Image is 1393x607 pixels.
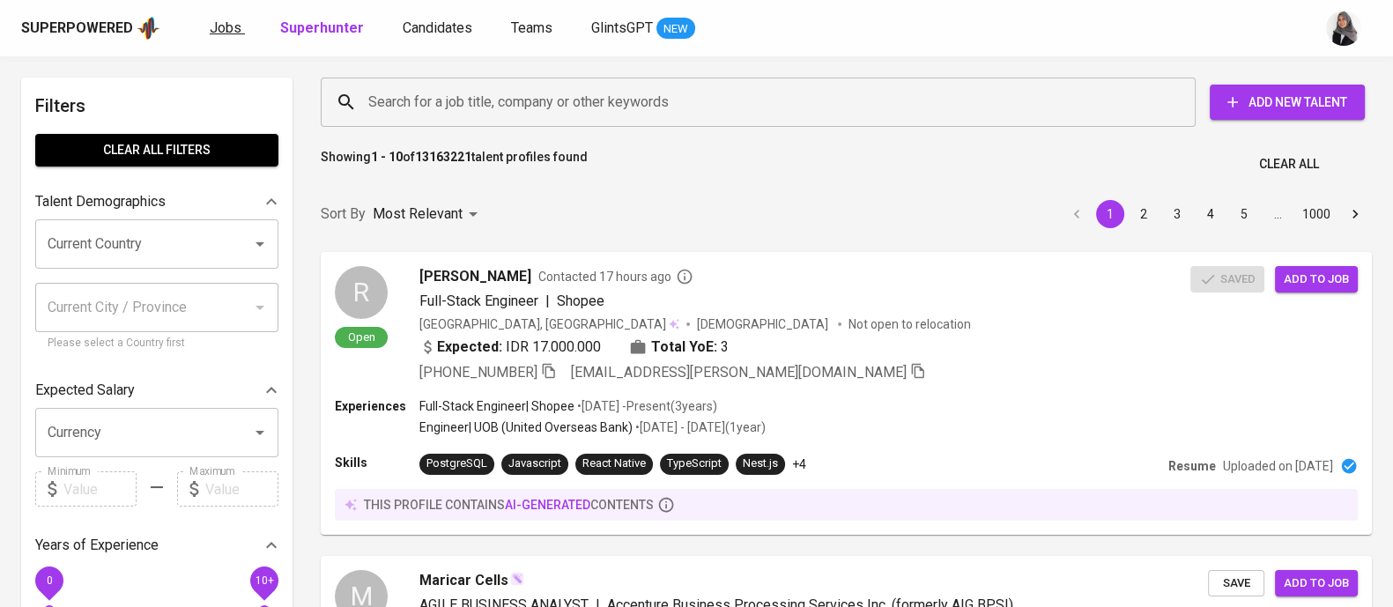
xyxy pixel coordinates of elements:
div: React Native [582,455,646,472]
p: Years of Experience [35,535,159,556]
b: Expected: [437,337,502,358]
p: Not open to relocation [848,315,971,333]
span: Full-Stack Engineer [419,292,538,309]
button: Save [1208,570,1264,597]
div: Talent Demographics [35,184,278,219]
span: | [545,291,550,312]
span: [EMAIL_ADDRESS][PERSON_NAME][DOMAIN_NAME] [571,364,907,381]
span: Candidates [403,19,472,36]
img: app logo [137,15,160,41]
h6: Filters [35,92,278,120]
p: Full-Stack Engineer | Shopee [419,397,574,415]
button: Open [248,420,272,445]
p: Resume [1168,457,1216,475]
span: Teams [511,19,552,36]
span: Jobs [210,19,241,36]
div: Most Relevant [373,198,484,231]
span: Clear All [1259,153,1319,175]
div: Years of Experience [35,528,278,563]
span: GlintsGPT [591,19,653,36]
div: IDR 17.000.000 [419,337,601,358]
p: Skills [335,454,419,471]
a: Superpoweredapp logo [21,15,160,41]
span: 3 [721,337,729,358]
a: Candidates [403,18,476,40]
span: Add to job [1284,270,1349,290]
span: Save [1217,574,1256,594]
div: [GEOGRAPHIC_DATA], [GEOGRAPHIC_DATA] [419,315,679,333]
span: [PERSON_NAME] [419,266,531,287]
p: Please select a Country first [48,335,266,352]
b: 1 - 10 [371,150,403,164]
p: • [DATE] - Present ( 3 years ) [574,397,717,415]
button: Go to page 3 [1163,200,1191,228]
img: magic_wand.svg [510,572,524,586]
span: 0 [46,574,52,587]
input: Value [63,471,137,507]
button: Add New Talent [1210,85,1365,120]
p: • [DATE] - [DATE] ( 1 year ) [633,418,766,436]
span: [PHONE_NUMBER] [419,364,537,381]
a: GlintsGPT NEW [591,18,695,40]
nav: pagination navigation [1060,200,1372,228]
span: [DEMOGRAPHIC_DATA] [697,315,831,333]
p: Engineer | UOB (United Overseas Bank) [419,418,633,436]
button: Go to page 5 [1230,200,1258,228]
b: Total YoE: [651,337,717,358]
div: PostgreSQL [426,455,487,472]
span: Shopee [557,292,604,309]
a: Superhunter [280,18,367,40]
a: Jobs [210,18,245,40]
button: Go to page 1000 [1297,200,1336,228]
p: Talent Demographics [35,191,166,212]
div: … [1263,205,1292,223]
span: AI-generated [505,498,590,512]
p: Sort By [321,204,366,225]
a: ROpen[PERSON_NAME]Contacted 17 hours agoFull-Stack Engineer|Shopee[GEOGRAPHIC_DATA], [GEOGRAPHIC_... [321,252,1372,535]
button: Go to page 2 [1130,200,1158,228]
button: Go to next page [1341,200,1369,228]
span: NEW [656,20,695,38]
div: Superpowered [21,19,133,39]
div: TypeScript [667,455,722,472]
img: sinta.windasari@glints.com [1326,11,1361,46]
span: 10+ [255,574,273,587]
b: Superhunter [280,19,364,36]
p: +4 [792,455,806,473]
p: Uploaded on [DATE] [1223,457,1333,475]
div: Nest.js [743,455,778,472]
div: Javascript [508,455,561,472]
p: Showing of talent profiles found [321,148,588,181]
button: Add to job [1275,570,1358,597]
a: Teams [511,18,556,40]
input: Value [205,471,278,507]
span: Add to job [1284,574,1349,594]
span: Add New Talent [1224,92,1351,114]
p: Most Relevant [373,204,463,225]
button: Go to page 4 [1197,200,1225,228]
button: Clear All filters [35,134,278,167]
span: Open [341,329,382,344]
div: Expected Salary [35,373,278,408]
button: Add to job [1275,266,1358,293]
button: Open [248,232,272,256]
p: this profile contains contents [364,496,654,514]
svg: By Batam recruiter [676,268,693,285]
span: Clear All filters [49,139,264,161]
span: Maricar Cells [419,570,508,591]
p: Expected Salary [35,380,135,401]
div: R [335,266,388,319]
span: Contacted 17 hours ago [538,268,693,285]
b: 13163221 [415,150,471,164]
button: page 1 [1096,200,1124,228]
p: Experiences [335,397,419,415]
button: Clear All [1252,148,1326,181]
